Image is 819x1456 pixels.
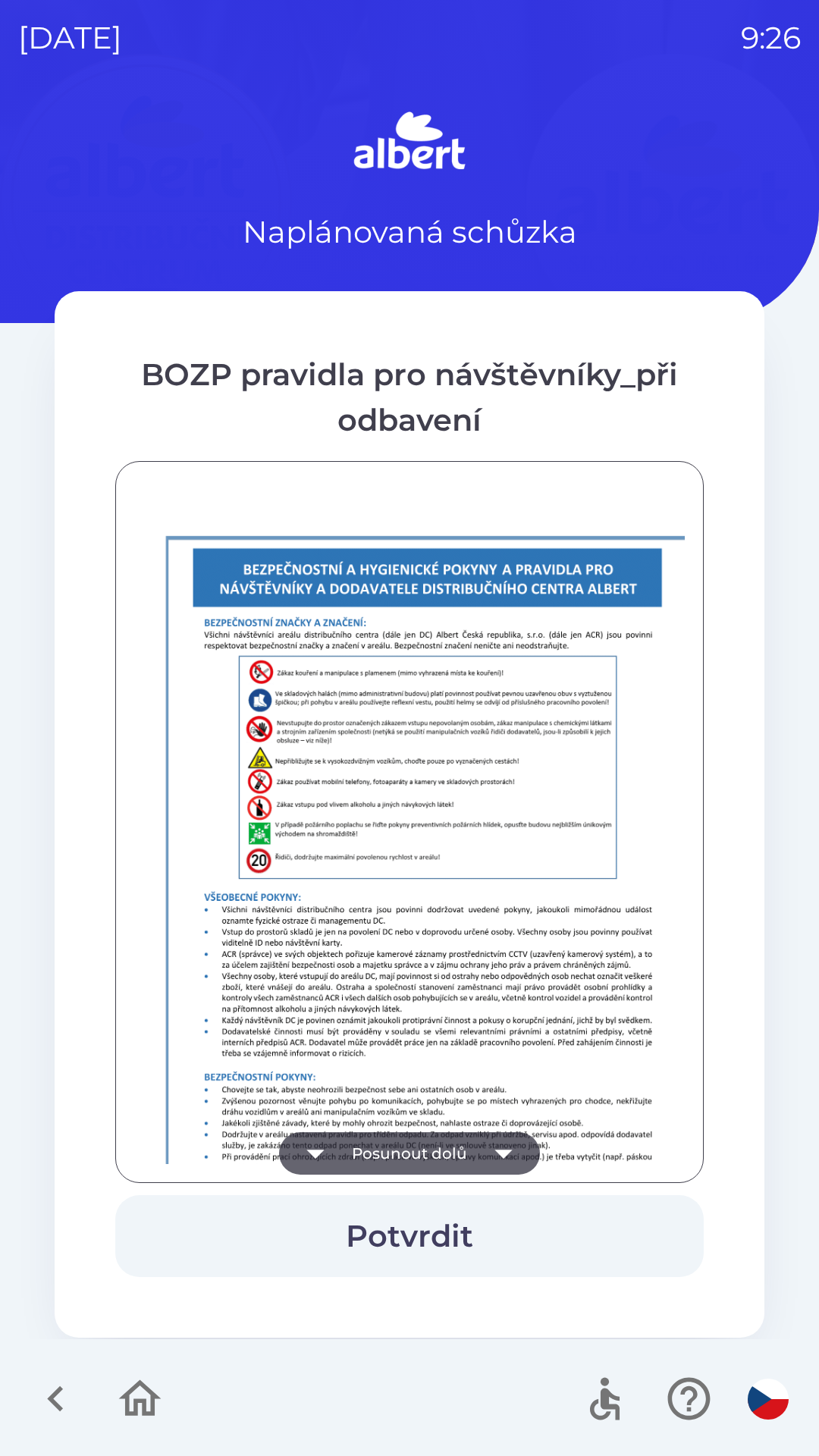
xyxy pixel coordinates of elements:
[741,15,801,61] p: 9:26
[279,1132,540,1175] button: Posunout dolů
[55,106,764,179] img: Logo
[115,352,704,443] div: BOZP pravidla pro návštěvníky_při odbavení
[748,1379,789,1420] img: cs flag
[243,209,577,255] p: Naplánovaná schůzka
[134,510,723,1342] img: L1gpa5zfQioBGF9uKmzFAIKAYWAQkAhoBBQCCgEFAIbEgGVIGzI26ouSiGgEFAIKAQUAgoBhYBCQCGwPgRUgrA+3NRZCgGFgE...
[115,1195,704,1277] button: Potvrdit
[18,15,122,61] p: [DATE]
